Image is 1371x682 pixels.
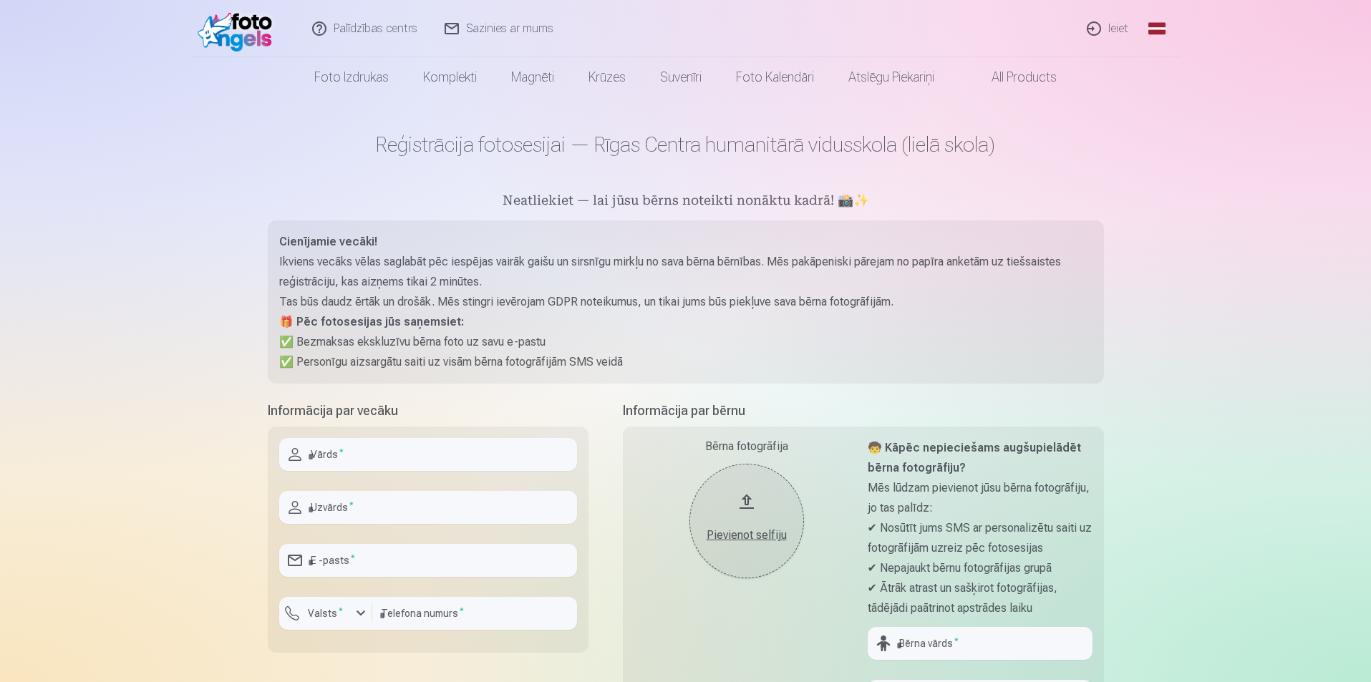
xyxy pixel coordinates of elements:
[279,315,464,328] strong: 🎁 Pēc fotosesijas jūs saņemsiet:
[406,57,494,97] a: Komplekti
[634,438,859,455] div: Bērna fotogrāfija
[279,252,1093,292] p: Ikviens vecāks vēlas saglabāt pēc iespējas vairāk gaišu un sirsnīgu mirkļu no sava bērna bērnības...
[279,235,377,248] strong: Cienījamie vecāki!
[704,527,790,544] div: Pievienot selfiju
[868,558,1093,578] p: ✔ Nepajaukt bērnu fotogrāfijas grupā
[279,292,1093,312] p: Tas būs daudz ērtāk un drošāk. Mēs stingri ievērojam GDPR noteikumus, un tikai jums būs piekļuve ...
[279,332,1093,352] p: ✅ Bezmaksas ekskluzīvu bērna foto uz savu e-pastu
[643,57,719,97] a: Suvenīri
[868,578,1093,618] p: ✔ Ātrāk atrast un sašķirot fotogrāfijas, tādējādi paātrinot apstrādes laiku
[868,478,1093,518] p: Mēs lūdzam pievienot jūsu bērna fotogrāfiju, jo tas palīdz:
[494,57,571,97] a: Magnēti
[719,57,831,97] a: Foto kalendāri
[268,192,1104,212] h5: Neatliekiet — lai jūsu bērns noteikti nonāktu kadrā! 📸✨
[868,441,1081,474] strong: 🧒 Kāpēc nepieciešams augšupielādēt bērna fotogrāfiju?
[571,57,643,97] a: Krūzes
[268,132,1104,157] h1: Reģistrācija fotosesijai — Rīgas Centra humanitārā vidusskola (lielā skola)
[831,57,951,97] a: Atslēgu piekariņi
[268,401,588,421] h5: Informācija par vecāku
[623,401,1104,421] h5: Informācija par bērnu
[198,6,280,52] img: /fa1
[868,518,1093,558] p: ✔ Nosūtīt jums SMS ar personalizētu saiti uz fotogrāfijām uzreiz pēc fotosesijas
[279,352,1093,372] p: ✅ Personīgu aizsargātu saiti uz visām bērna fotogrāfijām SMS veidā
[302,606,349,620] label: Valsts
[689,464,804,578] button: Pievienot selfiju
[279,597,372,630] button: Valsts*
[951,57,1074,97] a: All products
[297,57,406,97] a: Foto izdrukas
